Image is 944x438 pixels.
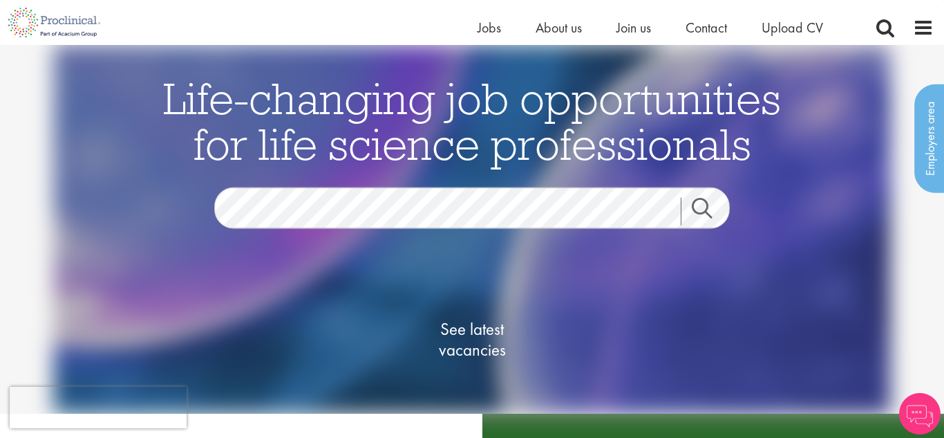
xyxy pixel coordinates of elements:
a: Job search submit button [681,198,740,226]
a: Contact [686,19,727,37]
img: Chatbot [899,393,941,435]
a: Upload CV [762,19,823,37]
span: See latest vacancies [403,319,541,361]
iframe: reCAPTCHA [10,387,187,428]
a: Join us [616,19,651,37]
img: candidate home [53,45,890,414]
span: Life-changing job opportunities for life science professionals [163,71,781,172]
a: About us [536,19,582,37]
a: Jobs [478,19,501,37]
a: See latestvacancies [403,264,541,416]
